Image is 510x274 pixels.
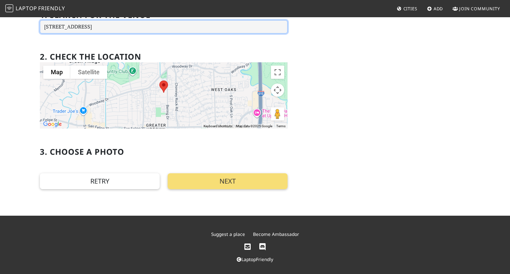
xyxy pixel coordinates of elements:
span: Join Community [459,6,500,12]
button: Next [168,173,288,189]
a: LaptopFriendly [237,256,273,262]
button: Retry [40,173,160,189]
button: Drag Pegman onto the map to open Street View [271,107,284,121]
img: Google [42,120,63,129]
input: Enter a location [40,20,288,33]
h2: 1. Search for the venue [40,10,150,20]
img: LaptopFriendly [5,4,13,12]
button: Toggle fullscreen view [271,66,284,79]
a: Cities [394,3,420,15]
span: Add [434,6,443,12]
span: Cities [403,6,417,12]
a: Suggest a place [211,231,245,237]
a: Terms (opens in new tab) [276,124,286,128]
span: Map data ©2025 Google [236,124,272,128]
button: Show satellite imagery [70,66,107,79]
a: Add [424,3,446,15]
button: Show street map [43,66,70,79]
a: Join Community [450,3,503,15]
button: Keyboard shortcuts [204,124,232,129]
span: Friendly [38,5,65,12]
a: LaptopFriendly LaptopFriendly [5,3,65,15]
button: Map camera controls [271,83,284,97]
a: Become Ambassador [253,231,299,237]
h2: 2. Check the location [40,52,141,62]
a: Open this area in Google Maps (opens a new window) [42,120,63,129]
h2: 3. Choose a photo [40,147,124,157]
span: Laptop [16,5,37,12]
